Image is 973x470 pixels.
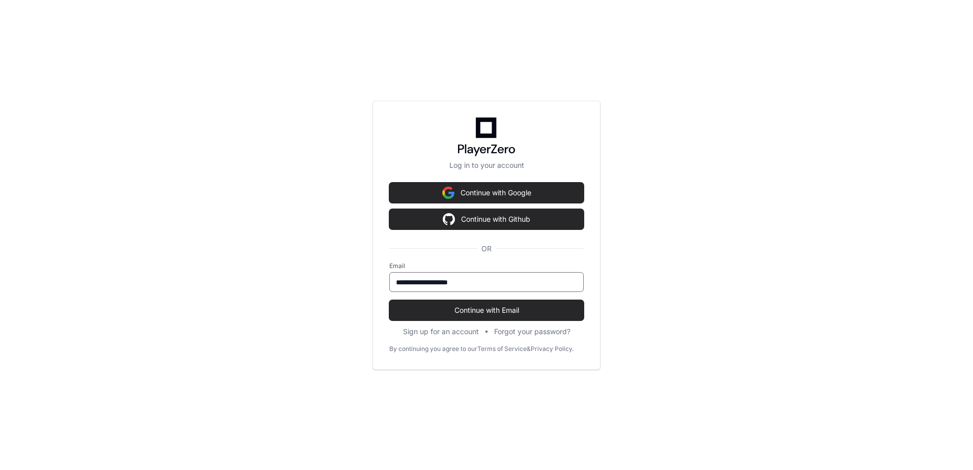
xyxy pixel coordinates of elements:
span: Continue with Email [389,305,584,315]
div: By continuing you agree to our [389,345,477,353]
div: & [527,345,531,353]
keeper-lock: Open Keeper Popup [563,276,576,288]
label: Email [389,262,584,270]
p: Log in to your account [389,160,584,170]
a: Privacy Policy. [531,345,574,353]
a: Terms of Service [477,345,527,353]
img: Sign in with google [442,183,454,203]
button: Sign up for an account [403,327,479,337]
img: Sign in with google [443,209,455,229]
button: Continue with Github [389,209,584,229]
span: OR [477,244,496,254]
button: Forgot your password? [494,327,570,337]
button: Continue with Email [389,300,584,320]
button: Continue with Google [389,183,584,203]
